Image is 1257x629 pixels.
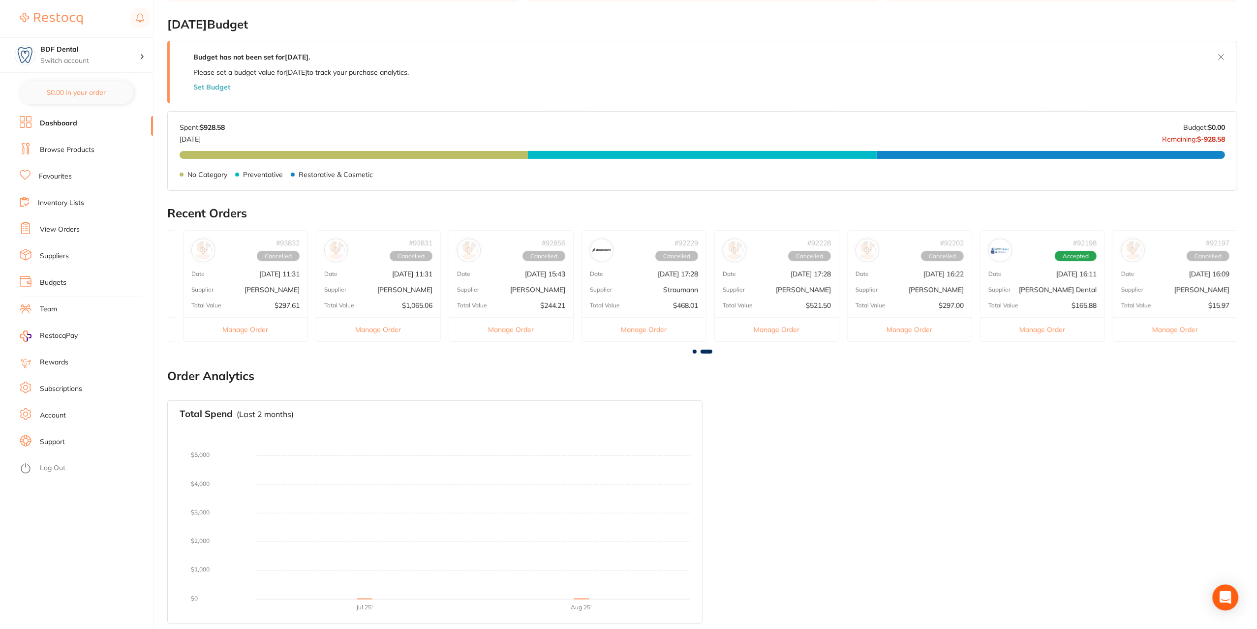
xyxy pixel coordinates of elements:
p: Total Value [723,302,753,309]
p: Date [723,270,736,277]
span: Cancelled [390,251,432,262]
a: Suppliers [40,251,69,261]
p: Remaining: [1162,131,1225,143]
p: $1,065.06 [402,301,432,309]
p: Total Value [590,302,620,309]
p: $468.01 [673,301,698,309]
h2: Recent Orders [167,207,1237,220]
img: Henry Schein Halas [460,241,478,260]
p: [DATE] 16:22 [923,270,964,278]
p: Supplier [191,286,214,293]
span: Cancelled [522,251,565,262]
p: Total Value [324,302,354,309]
h4: BDF Dental [40,45,140,55]
p: [DATE] 17:28 [658,270,698,278]
button: $0.00 in your order [20,81,133,104]
p: $244.21 [540,301,565,309]
p: [PERSON_NAME] [510,286,565,294]
p: [DATE] 17:28 [791,270,831,278]
button: Manage Order [715,317,839,341]
h2: Order Analytics [167,369,1237,383]
span: Cancelled [1187,251,1229,262]
button: Manage Order [582,317,706,341]
a: Log Out [40,463,65,473]
p: [DATE] 16:11 [1056,270,1097,278]
button: Manage Order [316,317,440,341]
p: Budget: [1183,123,1225,131]
span: Cancelled [655,251,698,262]
p: Straumann [663,286,698,294]
button: Log Out [20,461,150,477]
p: Supplier [590,286,612,293]
div: Open Intercom Messenger [1213,585,1239,611]
a: Favourites [39,172,72,181]
p: Supplier [1121,286,1143,293]
strong: $928.58 [200,123,225,132]
p: Please set a budget value for [DATE] to track your purchase analytics. [193,68,409,76]
a: Support [40,437,65,447]
p: Supplier [723,286,745,293]
p: Date [590,270,603,277]
p: # 92228 [807,239,831,247]
a: Browse Products [40,145,94,155]
img: Erskine Dental [991,241,1010,260]
img: Restocq Logo [20,13,83,25]
button: Manage Order [1113,317,1237,341]
p: [PERSON_NAME] [776,286,831,294]
a: Inventory Lists [38,198,84,208]
button: Manage Order [184,317,307,341]
p: # 92198 [1073,239,1097,247]
img: RestocqPay [20,330,31,342]
button: Manage Order [848,317,972,341]
p: # 92856 [542,239,565,247]
p: (Last 2 months) [237,410,294,419]
a: RestocqPay [20,330,78,342]
p: Supplier [324,286,346,293]
p: $297.00 [939,301,964,309]
p: Date [988,270,1002,277]
p: Supplier [856,286,878,293]
button: Manage Order [449,317,573,341]
strong: Budget has not been set for [DATE] . [193,53,310,61]
p: Supplier [988,286,1011,293]
span: Cancelled [257,251,300,262]
span: Cancelled [921,251,964,262]
span: RestocqPay [40,331,78,341]
p: No Category [187,171,227,179]
img: BDF Dental [15,45,35,65]
p: $521.50 [806,301,831,309]
a: Team [40,304,57,314]
a: Restocq Logo [20,7,83,30]
p: $165.88 [1072,301,1097,309]
img: Straumann [592,241,611,260]
a: Dashboard [40,119,77,128]
span: Cancelled [788,251,831,262]
a: Subscriptions [40,384,82,394]
p: Date [1121,270,1134,277]
p: # 93832 [276,239,300,247]
img: Henry Schein Halas [327,241,345,260]
img: Adam Dental [858,241,877,260]
p: $297.61 [275,301,300,309]
img: Henry Schein Halas [725,241,744,260]
p: Total Value [191,302,221,309]
p: [DATE] 16:09 [1189,270,1229,278]
strong: $0.00 [1208,123,1225,132]
p: Date [324,270,337,277]
p: [PERSON_NAME] [377,286,432,294]
p: # 92202 [940,239,964,247]
p: Switch account [40,56,140,66]
p: [PERSON_NAME] Dental [1019,286,1097,294]
p: Date [191,270,205,277]
p: [DATE] 11:31 [392,270,432,278]
p: [PERSON_NAME] [245,286,300,294]
p: Restorative & Cosmetic [299,171,373,179]
p: # 92197 [1206,239,1229,247]
button: Manage Order [981,317,1104,341]
button: Set Budget [193,83,230,91]
a: Account [40,411,66,420]
p: [PERSON_NAME] [909,286,964,294]
p: $15.97 [1208,301,1229,309]
p: Total Value [1121,302,1151,309]
p: Total Value [856,302,886,309]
